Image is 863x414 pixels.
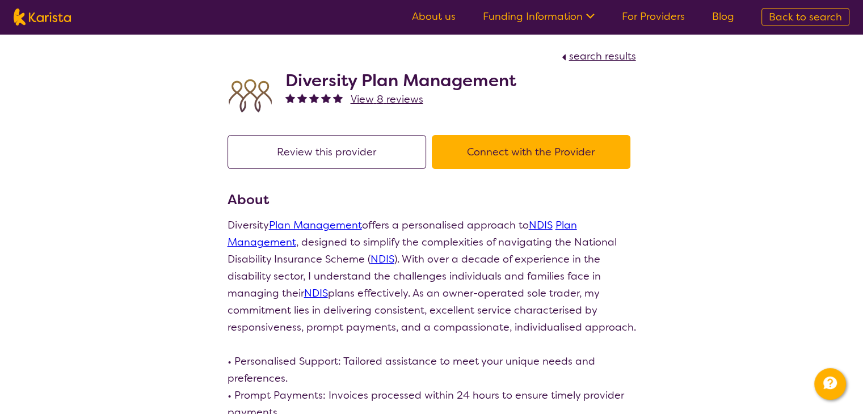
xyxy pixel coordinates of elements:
button: Connect with the Provider [432,135,630,169]
img: Karista logo [14,9,71,26]
a: NDIS [371,252,394,266]
a: View 8 reviews [351,91,423,108]
img: fullstar [297,93,307,103]
a: For Providers [622,10,685,23]
a: Review this provider [228,145,432,159]
img: fullstar [285,93,295,103]
a: Plan Management [269,218,362,232]
a: Funding Information [483,10,595,23]
a: NDIS [529,218,553,232]
button: Channel Menu [814,368,846,400]
a: About us [412,10,456,23]
a: Back to search [761,8,849,26]
a: Blog [712,10,734,23]
h2: Diversity Plan Management [285,70,516,91]
img: fullstar [333,93,343,103]
button: Review this provider [228,135,426,169]
img: duqvjtfkvnzb31ymex15.png [228,73,273,119]
a: search results [559,49,636,63]
h3: About [228,189,636,210]
span: Back to search [769,10,842,24]
a: Connect with the Provider [432,145,636,159]
span: search results [569,49,636,63]
img: fullstar [309,93,319,103]
span: View 8 reviews [351,92,423,106]
img: fullstar [321,93,331,103]
a: NDIS [304,286,328,300]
